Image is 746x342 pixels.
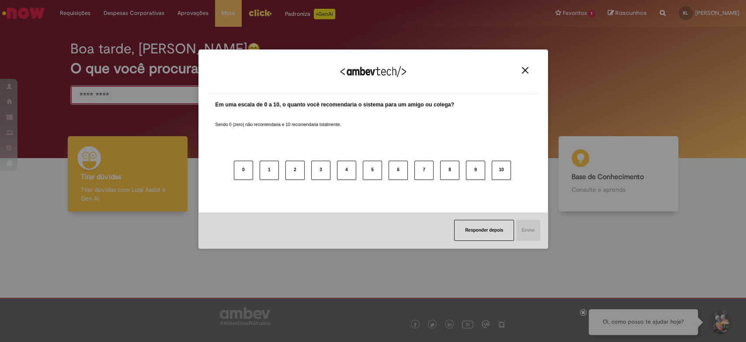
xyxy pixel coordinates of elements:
button: 3 [311,161,330,180]
button: 0 [234,161,253,180]
button: Close [519,67,531,74]
label: Em uma escala de 0 a 10, o quanto você recomendaria o sistema para um amigo ou colega? [215,101,455,109]
button: 5 [363,161,382,180]
button: 7 [414,161,434,180]
button: Responder depois [454,220,514,241]
button: 10 [492,161,511,180]
button: 9 [466,161,485,180]
img: Close [522,67,528,74]
label: Sendo 0 (zero) não recomendaria e 10 recomendaria totalmente. [215,111,341,128]
button: 8 [440,161,459,180]
button: 6 [389,161,408,180]
button: 2 [285,161,305,180]
img: Logo Ambevtech [340,66,406,77]
button: 1 [260,161,279,180]
button: 4 [337,161,356,180]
